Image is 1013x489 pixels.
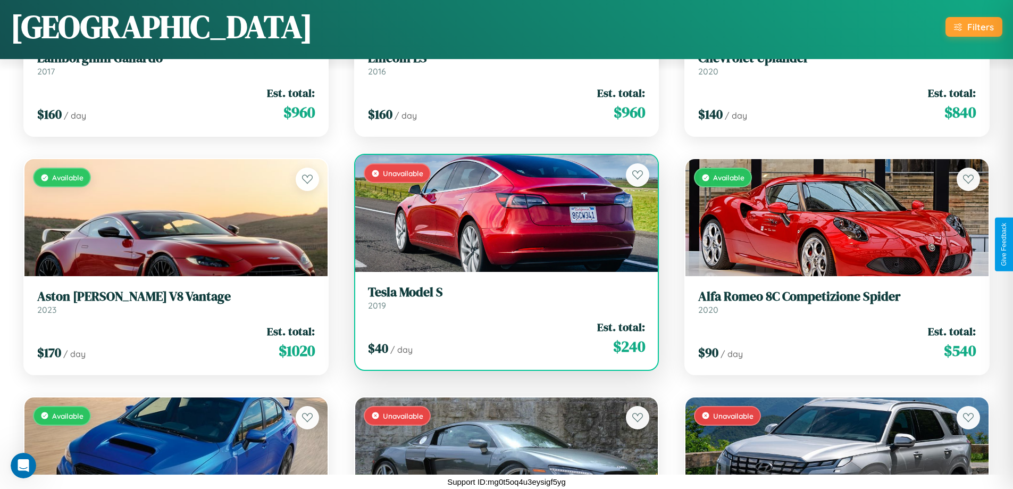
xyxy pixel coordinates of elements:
span: $ 170 [37,344,61,361]
span: Est. total: [267,324,315,339]
h3: Tesla Model S [368,285,646,300]
span: Unavailable [383,169,423,178]
span: Est. total: [928,324,976,339]
a: Chevrolet Uplander2020 [698,51,976,77]
span: 2019 [368,300,386,311]
span: / day [725,110,747,121]
span: 2023 [37,304,56,315]
span: $ 240 [613,336,645,357]
span: / day [390,344,413,355]
h1: [GEOGRAPHIC_DATA] [11,5,313,48]
span: $ 960 [283,102,315,123]
span: $ 540 [944,340,976,361]
a: Lincoln LS2016 [368,51,646,77]
div: Give Feedback [1000,223,1008,266]
span: 2016 [368,66,386,77]
span: $ 1020 [279,340,315,361]
span: $ 40 [368,339,388,357]
span: Available [52,411,83,420]
span: Available [713,173,744,182]
span: / day [64,110,86,121]
div: Filters [967,21,994,32]
span: 2020 [698,304,718,315]
span: $ 160 [37,105,62,123]
span: / day [63,349,86,359]
button: Filters [945,17,1002,37]
span: Est. total: [597,85,645,101]
h3: Alfa Romeo 8C Competizione Spider [698,289,976,304]
span: $ 960 [614,102,645,123]
span: $ 160 [368,105,392,123]
p: Support ID: mg0t5oq4u3eysigf5yg [447,475,566,489]
span: Est. total: [267,85,315,101]
a: Aston [PERSON_NAME] V8 Vantage2023 [37,289,315,315]
span: $ 140 [698,105,723,123]
iframe: Intercom live chat [11,453,36,478]
span: / day [395,110,417,121]
span: 2020 [698,66,718,77]
span: / day [721,349,743,359]
span: 2017 [37,66,55,77]
h3: Aston [PERSON_NAME] V8 Vantage [37,289,315,304]
span: Est. total: [928,85,976,101]
span: Unavailable [383,411,423,420]
span: $ 840 [944,102,976,123]
span: Unavailable [713,411,754,420]
a: Alfa Romeo 8C Competizione Spider2020 [698,289,976,315]
a: Tesla Model S2019 [368,285,646,311]
span: $ 90 [698,344,718,361]
span: Available [52,173,83,182]
a: Lamborghini Gallardo2017 [37,51,315,77]
span: Est. total: [597,319,645,335]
